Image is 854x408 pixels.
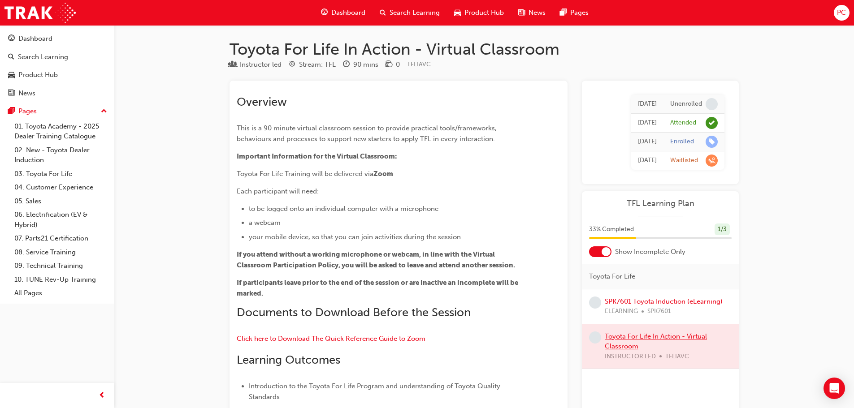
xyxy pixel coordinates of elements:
[237,95,287,109] span: Overview
[464,8,504,18] span: Product Hub
[11,232,111,245] a: 07. Parts21 Certification
[638,99,657,109] div: Thu Sep 11 2025 15:00:00 GMT+1000 (Australian Eastern Standard Time)
[11,259,111,273] a: 09. Technical Training
[824,378,845,399] div: Open Intercom Messenger
[249,382,502,401] span: Introduction to the Toyota For Life Program and understanding of Toyota Quality Standards
[670,156,698,165] div: Waitlisted
[11,273,111,287] a: 10. TUNE Rev-Up Training
[237,353,340,367] span: Learning Outcomes
[605,306,638,317] span: ELEARNING
[11,208,111,232] a: 06. Electrification (EV & Hybrid)
[380,7,386,18] span: search-icon
[249,219,281,227] span: a webcam
[605,297,723,305] a: SPK7601 Toyota Induction (eLearning)
[647,306,671,317] span: SPK7601
[321,7,328,18] span: guage-icon
[396,60,400,70] div: 0
[4,103,111,120] button: Pages
[570,8,589,18] span: Pages
[670,100,702,108] div: Unenrolled
[4,3,76,23] img: Trak
[589,224,634,235] span: 33 % Completed
[4,85,111,102] a: News
[715,223,730,236] div: 1 / 3
[11,286,111,300] a: All Pages
[589,296,601,309] span: learningRecordVerb_NONE-icon
[289,59,336,70] div: Stream
[8,53,14,61] span: search-icon
[11,143,111,167] a: 02. New - Toyota Dealer Induction
[11,180,111,194] a: 04. Customer Experience
[230,59,282,70] div: Type
[11,245,111,259] a: 08. Service Training
[18,70,58,80] div: Product Hub
[373,4,447,22] a: search-iconSearch Learning
[353,60,378,70] div: 90 mins
[447,4,511,22] a: car-iconProduct Hub
[529,8,546,18] span: News
[11,120,111,143] a: 01. Toyota Academy - 2025 Dealer Training Catalogue
[249,205,438,213] span: to be logged onto an individual computer with a microphone
[553,4,596,22] a: pages-iconPages
[237,124,499,143] span: This is a 90 minute virtual classroom session to provide practical tools/frameworks, behaviours a...
[407,60,431,68] span: Learning resource code
[11,194,111,208] a: 05. Sales
[638,155,657,166] div: Wed Jul 09 2025 12:44:06 GMT+1000 (Australian Eastern Standard Time)
[99,390,105,401] span: prev-icon
[4,30,111,47] a: Dashboard
[4,67,111,83] a: Product Hub
[4,29,111,103] button: DashboardSearch LearningProduct HubNews
[834,5,850,21] button: PC
[237,187,319,195] span: Each participant will need:
[8,35,15,43] span: guage-icon
[237,250,515,269] span: If you attend without a working microphone or webcam, in line with the Virtual Classroom Particip...
[589,198,732,209] a: TFL Learning Plan
[373,170,393,178] span: Zoom
[343,61,350,69] span: clock-icon
[706,136,718,148] span: learningRecordVerb_ENROLL-icon
[615,247,685,257] span: Show Incomplete Only
[299,60,336,70] div: Stream: TFL
[237,279,520,297] span: If participants leave prior to the end of the session or are inactive an incomplete will be marked.
[706,117,718,129] span: learningRecordVerb_ATTEND-icon
[230,39,739,59] h1: Toyota For Life In Action - Virtual Classroom
[331,8,365,18] span: Dashboard
[4,49,111,65] a: Search Learning
[18,106,37,116] div: Pages
[454,7,461,18] span: car-icon
[511,4,553,22] a: news-iconNews
[8,90,15,98] span: news-icon
[18,34,52,44] div: Dashboard
[560,7,567,18] span: pages-icon
[240,60,282,70] div: Instructor led
[638,118,657,128] div: Thu Sep 11 2025 12:00:00 GMT+1000 (Australian Eastern Standard Time)
[11,167,111,181] a: 03. Toyota For Life
[706,155,718,167] span: learningRecordVerb_WAITLIST-icon
[589,331,601,344] span: learningRecordVerb_NONE-icon
[670,137,694,146] div: Enrolled
[101,106,107,117] span: up-icon
[230,61,236,69] span: learningResourceType_INSTRUCTOR_LED-icon
[386,59,400,70] div: Price
[18,88,35,99] div: News
[237,335,425,343] a: Click here to Download The Quick Reference Guide to Zoom
[289,61,295,69] span: target-icon
[237,152,397,160] span: Important Information for the Virtual Classroom:
[589,271,635,282] span: Toyota For Life
[638,137,657,147] div: Thu Jul 17 2025 10:02:38 GMT+1000 (Australian Eastern Standard Time)
[237,170,373,178] span: Toyota For Life Training will be delivered via
[518,7,525,18] span: news-icon
[249,233,461,241] span: your mobile device, so that you can join activities during the session
[18,52,68,62] div: Search Learning
[706,98,718,110] span: learningRecordVerb_NONE-icon
[237,305,471,319] span: Documents to Download Before the Session
[670,119,696,127] div: Attended
[390,8,440,18] span: Search Learning
[343,59,378,70] div: Duration
[8,71,15,79] span: car-icon
[314,4,373,22] a: guage-iconDashboard
[8,107,15,116] span: pages-icon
